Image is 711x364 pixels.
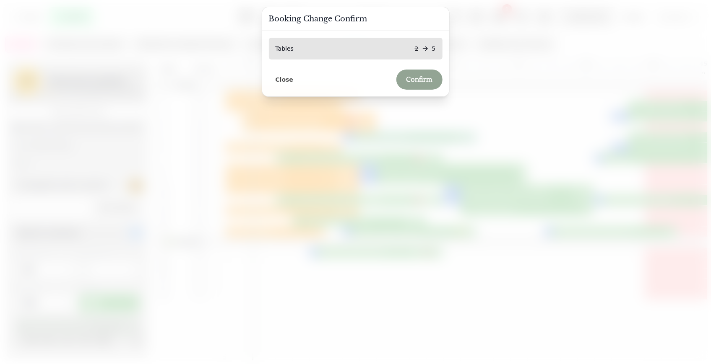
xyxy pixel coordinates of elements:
p: 5 [432,44,436,53]
span: Close [276,77,294,83]
p: Tables [276,44,294,53]
button: Close [269,74,300,85]
span: Confirm [406,76,432,83]
h3: Booking Change Confirm [269,14,443,24]
button: Confirm [396,70,443,90]
p: 2 [415,44,419,53]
